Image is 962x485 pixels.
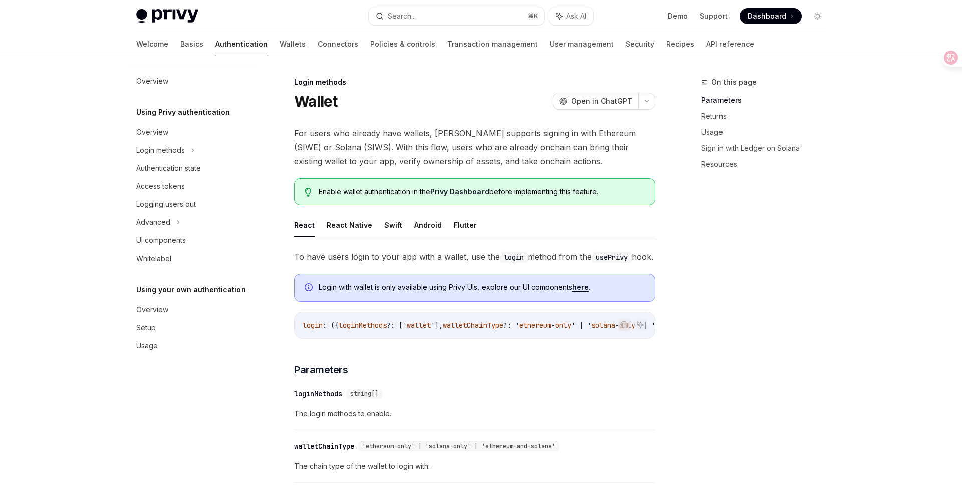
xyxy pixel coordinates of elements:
button: Toggle dark mode [810,8,826,24]
img: light logo [136,9,198,23]
button: Swift [384,213,402,237]
a: Basics [180,32,203,56]
span: 'ethereum-only' | 'solana-only' | 'ethereum-and-solana' [362,442,555,450]
a: Setup [128,319,257,337]
code: login [500,252,528,263]
span: walletChainType [443,321,503,330]
span: ?: ' [503,321,519,330]
div: Login methods [294,77,655,87]
button: React Native [327,213,372,237]
a: Welcome [136,32,168,56]
a: here [572,283,589,292]
div: Logging users out [136,198,196,210]
a: Overview [128,301,257,319]
div: Whitelabel [136,253,171,265]
a: Security [626,32,654,56]
a: Transaction management [447,32,538,56]
a: Parameters [701,92,834,108]
a: Overview [128,123,257,141]
span: login [303,321,323,330]
button: Ask AI [549,7,593,25]
div: walletChainType [294,441,354,451]
div: Authentication state [136,162,201,174]
a: Usage [701,124,834,140]
span: The login methods to enable. [294,408,655,420]
svg: Info [305,283,315,293]
a: Sign in with Ledger on Solana [701,140,834,156]
a: Access tokens [128,177,257,195]
span: ⌘ K [528,12,538,20]
a: Recipes [666,32,694,56]
span: For users who already have wallets, [PERSON_NAME] supports signing in with Ethereum (SIWE) or Sol... [294,126,655,168]
h1: Wallet [294,92,338,110]
code: usePrivy [592,252,632,263]
button: Copy the contents from the code block [618,318,631,331]
span: string[] [350,390,378,398]
svg: Tip [305,188,312,197]
h5: Using your own authentication [136,284,246,296]
div: Overview [136,75,168,87]
a: Privy Dashboard [430,187,489,196]
a: Wallets [280,32,306,56]
a: Resources [701,156,834,172]
span: - [551,321,555,330]
span: The chain type of the wallet to login with. [294,460,655,472]
a: Whitelabel [128,250,257,268]
span: - [615,321,619,330]
span: wallet [407,321,431,330]
a: Dashboard [740,8,802,24]
div: Advanced [136,216,170,228]
span: ethereum [519,321,551,330]
button: Search...⌘K [369,7,544,25]
span: ?: [' [387,321,407,330]
a: API reference [706,32,754,56]
button: Flutter [454,213,477,237]
button: Ask AI [634,318,647,331]
div: Access tokens [136,180,185,192]
span: Enable wallet authentication in the before implementing this feature. [319,187,645,197]
a: Usage [128,337,257,355]
a: Authentication [215,32,268,56]
a: Support [700,11,728,21]
span: Parameters [294,363,348,377]
div: Overview [136,304,168,316]
div: Usage [136,340,158,352]
span: Login with wallet is only available using Privy UIs, explore our UI components . [319,282,645,292]
div: Setup [136,322,156,334]
button: React [294,213,315,237]
h5: Using Privy authentication [136,106,230,118]
button: Android [414,213,442,237]
span: ' | ' [571,321,591,330]
span: : ({ [323,321,339,330]
a: Authentication state [128,159,257,177]
a: Demo [668,11,688,21]
span: loginMethods [339,321,387,330]
div: UI components [136,234,186,247]
span: Dashboard [748,11,786,21]
span: Ask AI [566,11,586,21]
button: Open in ChatGPT [553,93,638,110]
a: Overview [128,72,257,90]
a: Logging users out [128,195,257,213]
div: loginMethods [294,389,342,399]
a: Policies & controls [370,32,435,56]
span: only [555,321,571,330]
span: To have users login to your app with a wallet, use the method from the hook. [294,250,655,264]
a: UI components [128,231,257,250]
span: On this page [711,76,757,88]
div: Login methods [136,144,185,156]
span: Open in ChatGPT [571,96,632,106]
span: solana [591,321,615,330]
div: Overview [136,126,168,138]
a: Connectors [318,32,358,56]
a: Returns [701,108,834,124]
div: Search... [388,10,416,22]
span: '], [431,321,443,330]
a: User management [550,32,614,56]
